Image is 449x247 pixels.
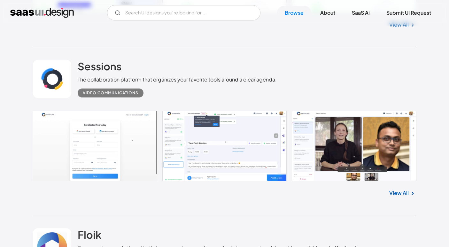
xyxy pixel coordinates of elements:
[10,8,74,18] a: home
[277,6,311,20] a: Browse
[78,228,101,241] h2: Floik
[83,89,138,97] div: Video Communications
[344,6,377,20] a: SaaS Ai
[78,60,121,76] a: Sessions
[313,6,343,20] a: About
[78,228,101,244] a: Floik
[78,76,277,83] div: The collaboration platform that organizes your favorite tools around a clear agenda.
[78,60,121,73] h2: Sessions
[389,189,409,197] a: View All
[379,6,439,20] a: Submit UI Request
[107,5,260,20] input: Search UI designs you're looking for...
[107,5,260,20] form: Email Form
